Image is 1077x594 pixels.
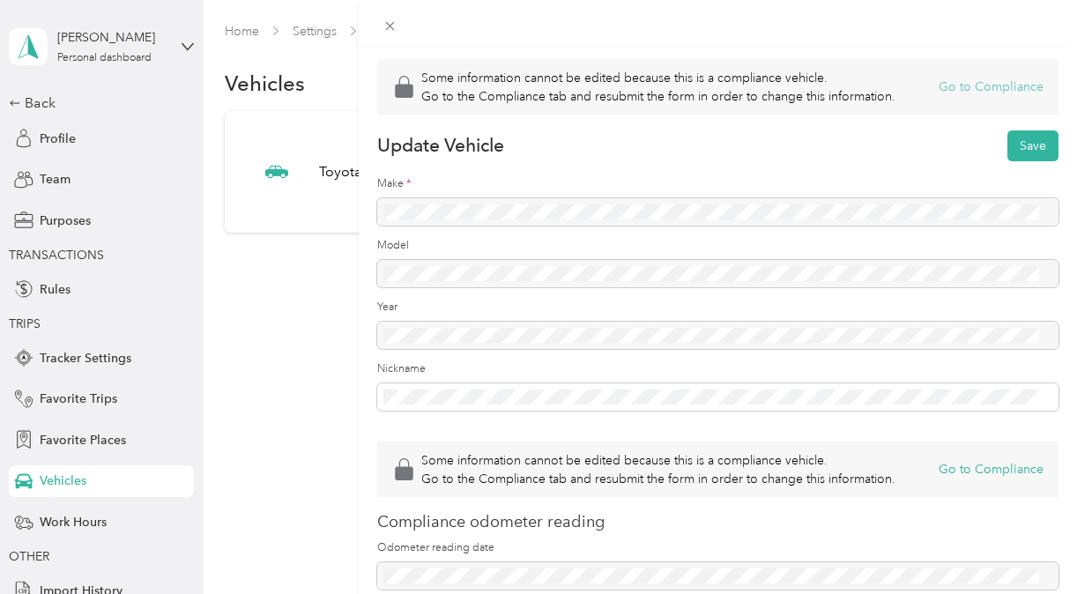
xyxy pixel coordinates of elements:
[377,513,1058,531] h1: Compliance odometer reading
[421,69,895,87] div: Some information cannot be edited because this is a compliance vehicle.
[421,470,895,488] div: Go to the Compliance tab and resubmit the form in order to change this information.
[377,300,1058,316] label: Year
[421,451,895,470] div: Some information cannot be edited because this is a compliance vehicle.
[377,540,1058,556] label: Odometer reading date
[377,176,1058,192] label: Make
[421,87,895,106] div: Go to the Compliance tab and resubmit the form in order to change this information.
[377,133,504,158] p: Update Vehicle
[978,495,1077,594] iframe: Everlance-gr Chat Button Frame
[939,460,1044,479] button: Go to Compliance
[377,361,1058,377] label: Nickname
[939,78,1044,96] button: Go to Compliance
[377,238,1058,254] label: Model
[1007,130,1058,161] button: Save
